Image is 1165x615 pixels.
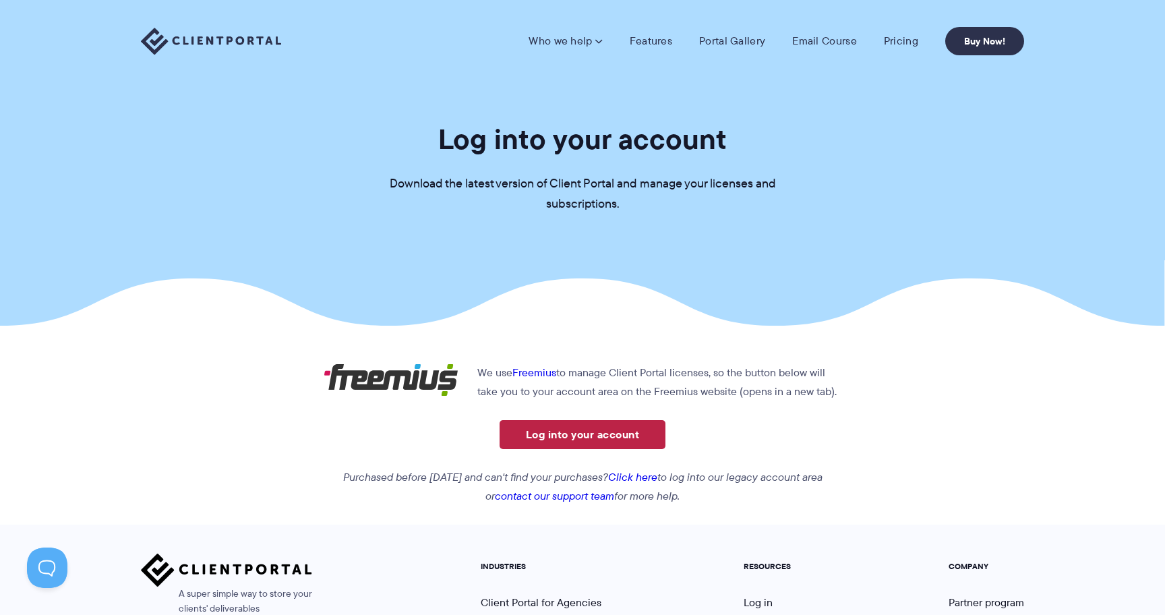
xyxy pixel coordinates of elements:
h5: RESOURCES [744,562,822,571]
h5: INDUSTRIES [481,562,617,571]
a: Pricing [884,34,918,48]
h1: Log into your account [438,121,727,157]
p: Download the latest version of Client Portal and manage your licenses and subscriptions. [380,174,785,214]
a: Click here [608,469,657,485]
a: Log in [744,595,773,610]
a: Portal Gallery [699,34,765,48]
a: Who we help [529,34,602,48]
iframe: Toggle Customer Support [27,548,67,588]
a: Log into your account [500,420,665,449]
img: Freemius logo [324,363,458,397]
a: Client Portal for Agencies [481,595,601,610]
a: contact our support team [495,488,614,504]
a: Buy Now! [945,27,1024,55]
em: Purchased before [DATE] and can't find your purchases? to log into our legacy account area or for... [343,469,823,504]
a: Email Course [792,34,857,48]
a: Freemius [512,365,556,380]
a: Features [630,34,672,48]
h5: COMPANY [949,562,1024,571]
p: We use to manage Client Portal licenses, so the button below will take you to your account area o... [324,363,842,401]
a: Partner program [949,595,1024,610]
